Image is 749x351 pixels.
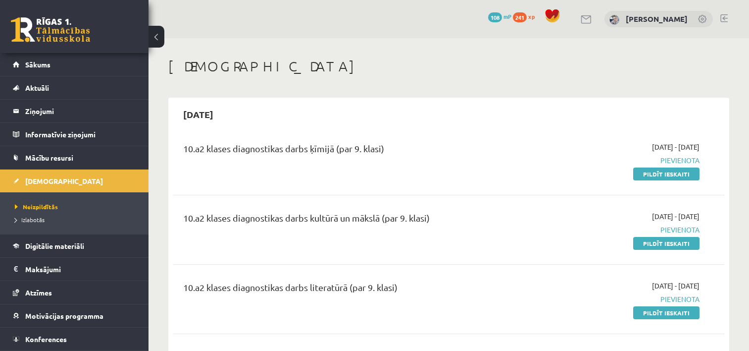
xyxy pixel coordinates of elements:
a: Pildīt ieskaiti [633,237,699,250]
a: Konferences [13,328,136,351]
h1: [DEMOGRAPHIC_DATA] [168,58,729,75]
span: Pievienota [537,155,699,166]
span: Pievienota [537,225,699,235]
span: [DATE] - [DATE] [652,281,699,291]
a: 108 mP [488,12,511,20]
span: [DATE] - [DATE] [652,142,699,152]
span: [DATE] - [DATE] [652,211,699,222]
a: Motivācijas programma [13,304,136,327]
a: Digitālie materiāli [13,234,136,257]
span: Izlabotās [15,216,45,224]
a: Sākums [13,53,136,76]
span: 108 [488,12,502,22]
legend: Maksājumi [25,258,136,281]
a: Mācību resursi [13,146,136,169]
span: 241 [513,12,527,22]
span: Digitālie materiāli [25,241,84,250]
legend: Ziņojumi [25,100,136,122]
a: Atzīmes [13,281,136,304]
span: Sākums [25,60,50,69]
span: Atzīmes [25,288,52,297]
div: 10.a2 klases diagnostikas darbs ķīmijā (par 9. klasi) [183,142,522,160]
a: Rīgas 1. Tālmācības vidusskola [11,17,90,42]
a: Informatīvie ziņojumi [13,123,136,146]
span: Pievienota [537,294,699,304]
a: 241 xp [513,12,540,20]
a: Izlabotās [15,215,139,224]
a: Pildīt ieskaiti [633,306,699,319]
a: Pildīt ieskaiti [633,168,699,180]
img: Kristīne Vītola [609,15,619,25]
span: Konferences [25,335,67,344]
a: Maksājumi [13,258,136,281]
a: [PERSON_NAME] [626,14,688,24]
div: 10.a2 klases diagnostikas darbs kultūrā un mākslā (par 9. klasi) [183,211,522,230]
legend: Informatīvie ziņojumi [25,123,136,146]
a: Neizpildītās [15,202,139,211]
a: Ziņojumi [13,100,136,122]
h2: [DATE] [173,103,223,126]
span: xp [528,12,535,20]
span: [DEMOGRAPHIC_DATA] [25,176,103,185]
div: 10.a2 klases diagnostikas darbs literatūrā (par 9. klasi) [183,281,522,299]
span: Mācību resursi [25,153,73,162]
a: [DEMOGRAPHIC_DATA] [13,170,136,192]
span: Neizpildītās [15,203,58,211]
span: Aktuāli [25,83,49,92]
span: mP [503,12,511,20]
span: Motivācijas programma [25,311,103,320]
a: Aktuāli [13,76,136,99]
